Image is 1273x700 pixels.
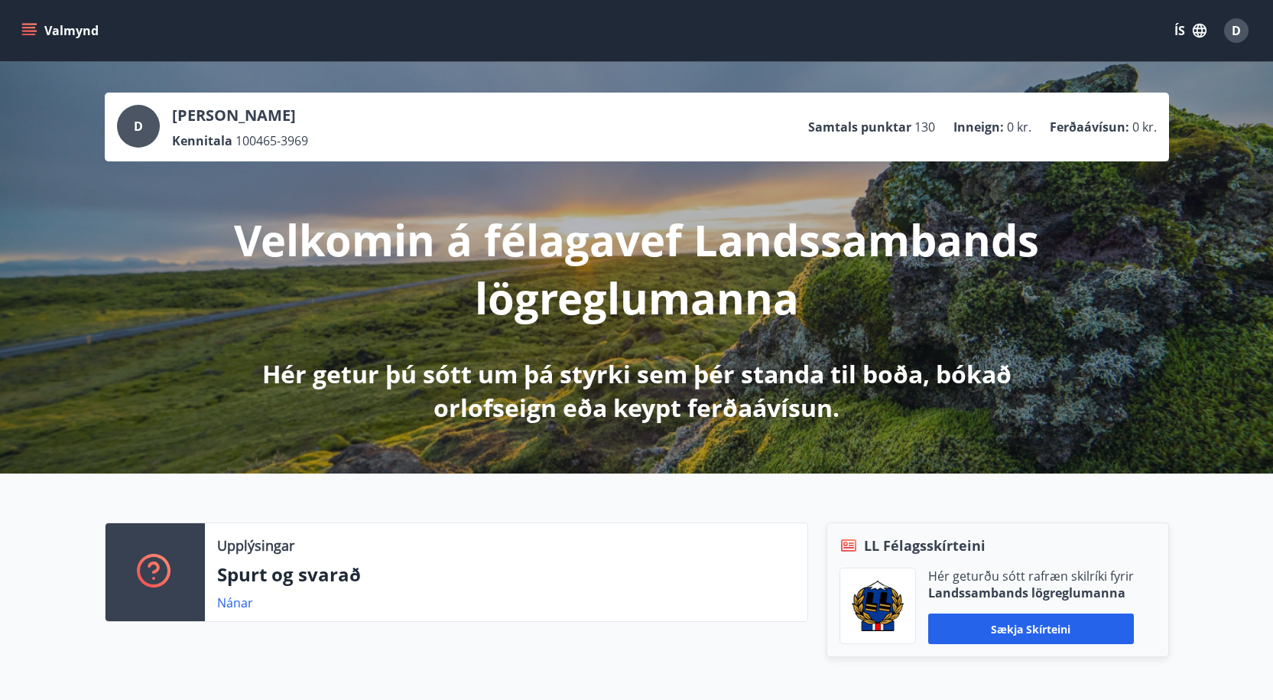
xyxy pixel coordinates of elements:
[233,210,1041,327] p: Velkomin á félagavef Landssambands lögreglumanna
[1050,119,1129,135] p: Ferðaávísun :
[1232,22,1241,39] span: D
[808,119,911,135] p: Samtals punktar
[217,562,795,588] p: Spurt og svarað
[217,536,294,555] p: Upplýsingar
[172,105,308,126] p: [PERSON_NAME]
[172,132,232,149] p: Kennitala
[852,581,904,631] img: 1cqKbADZNYZ4wXUG0EC2JmCwhQh0Y6EN22Kw4FTY.png
[914,119,935,135] span: 130
[1166,17,1215,44] button: ÍS
[18,17,105,44] button: menu
[928,584,1134,601] p: Landssambands lögreglumanna
[1218,12,1255,49] button: D
[928,568,1134,584] p: Hér geturðu sótt rafræn skilríki fyrir
[217,594,253,611] a: Nánar
[233,357,1041,425] p: Hér getur þú sótt um þá styrki sem þér standa til boða, bókað orlofseign eða keypt ferðaávísun.
[953,119,1004,135] p: Inneign :
[134,118,143,135] span: D
[928,614,1134,644] button: Sækja skírteini
[1132,119,1157,135] span: 0 kr.
[864,536,986,555] span: LL Félagsskírteini
[235,132,308,149] span: 100465-3969
[1007,119,1031,135] span: 0 kr.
